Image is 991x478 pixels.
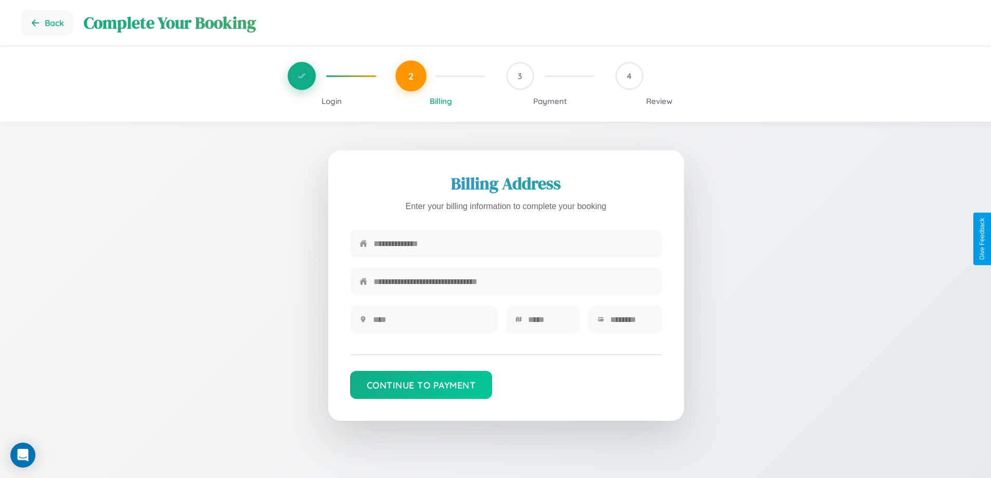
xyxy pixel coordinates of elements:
span: Login [321,96,342,106]
div: Give Feedback [979,218,986,260]
p: Enter your billing information to complete your booking [350,199,662,214]
span: 3 [518,71,522,81]
div: Open Intercom Messenger [10,443,35,468]
button: Go back [21,10,73,35]
span: 2 [408,70,414,82]
span: Payment [533,96,567,106]
h2: Billing Address [350,172,662,195]
span: 4 [627,71,632,81]
span: Billing [430,96,452,106]
h1: Complete Your Booking [84,11,970,34]
button: Continue to Payment [350,371,493,399]
span: Review [646,96,673,106]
